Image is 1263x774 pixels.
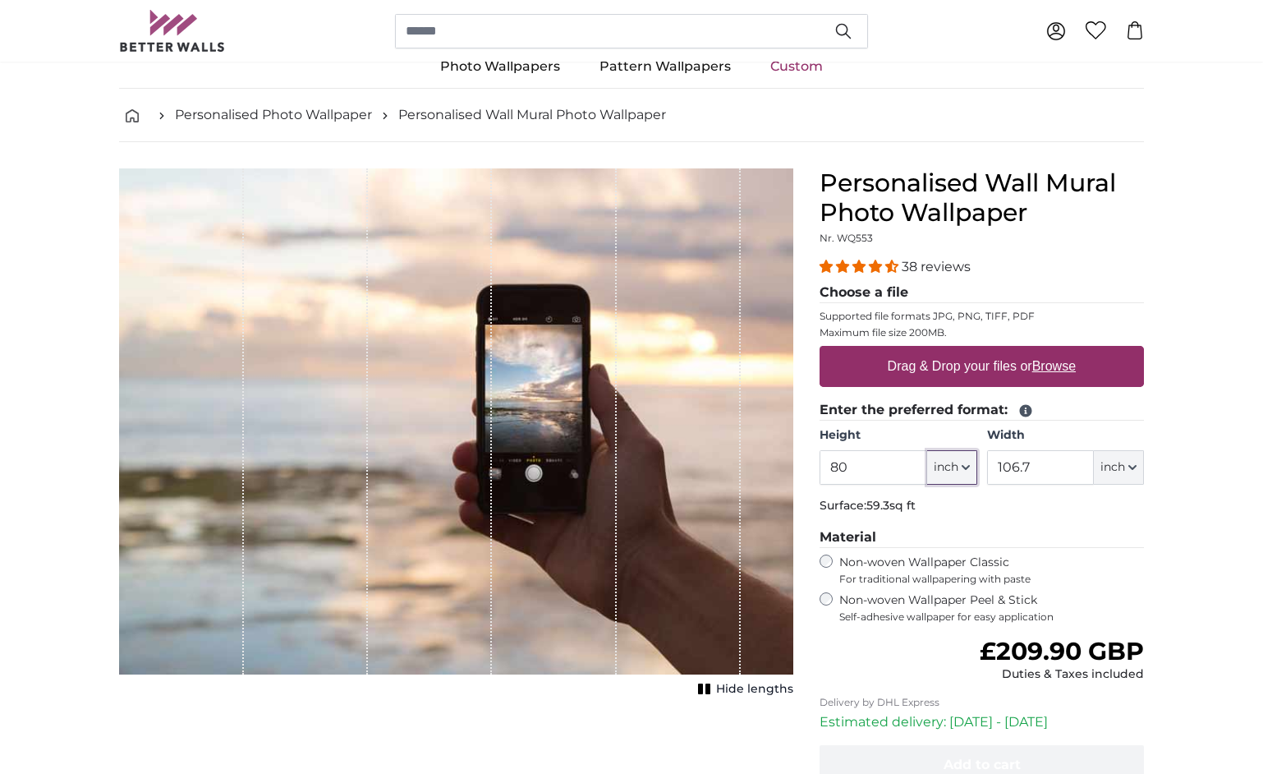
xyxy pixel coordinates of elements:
legend: Material [820,528,1144,548]
span: Add to cart [944,757,1021,772]
span: 59.3sq ft [866,498,916,513]
label: Non-woven Wallpaper Peel & Stick [839,592,1144,624]
div: Duties & Taxes included [980,666,1144,683]
p: Supported file formats JPG, PNG, TIFF, PDF [820,310,1144,323]
a: Pattern Wallpapers [580,45,751,88]
a: Personalised Photo Wallpaper [175,105,372,125]
u: Browse [1032,359,1076,373]
h1: Personalised Wall Mural Photo Wallpaper [820,168,1144,228]
legend: Choose a file [820,283,1144,303]
button: inch [1094,450,1144,485]
span: Nr. WQ553 [820,232,873,244]
p: Maximum file size 200MB. [820,326,1144,339]
span: 4.34 stars [820,259,902,274]
div: 1 of 1 [119,168,793,701]
p: Surface: [820,498,1144,514]
button: Hide lengths [693,678,793,701]
nav: breadcrumbs [119,89,1144,142]
span: 38 reviews [902,259,971,274]
img: Betterwalls [119,10,226,52]
span: inch [934,459,958,476]
span: For traditional wallpapering with paste [839,573,1144,586]
a: Photo Wallpapers [420,45,580,88]
legend: Enter the preferred format: [820,400,1144,421]
span: Self-adhesive wallpaper for easy application [839,610,1144,624]
label: Width [987,427,1144,444]
label: Height [820,427,976,444]
label: Drag & Drop your files or [881,350,1082,383]
button: inch [927,450,977,485]
label: Non-woven Wallpaper Classic [839,555,1144,586]
a: Personalised Wall Mural Photo Wallpaper [398,105,666,125]
a: Custom [751,45,843,88]
span: Hide lengths [716,681,793,698]
p: Delivery by DHL Express [820,696,1144,709]
span: inch [1100,459,1125,476]
span: £209.90 GBP [980,636,1144,666]
p: Estimated delivery: [DATE] - [DATE] [820,712,1144,732]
